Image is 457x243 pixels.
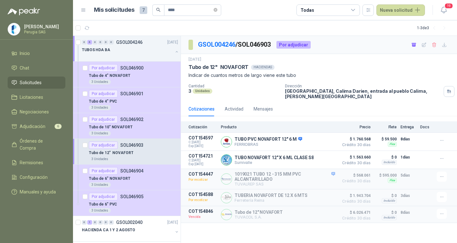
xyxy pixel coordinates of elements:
p: Cotización [189,125,217,129]
p: COT154846 [189,209,217,214]
div: 3 Unidades [89,182,111,187]
p: Docs [420,125,433,129]
a: Chat [8,62,65,74]
p: 1019021 TUBO 12 - 315 MM PVC ALCANTARILLADO [235,172,335,182]
p: Tubo de 12" NOVAFORT [189,64,248,71]
a: Por adjudicarSOL046905Tubo de 6" PVC3 Unidades [73,190,181,216]
span: Crédito 30 días [339,216,371,220]
p: TUVALREP SAS [235,182,335,186]
span: 6 [55,124,62,129]
p: Tubo de 12" NOVAFORT [235,210,283,215]
div: Flex [388,142,397,147]
p: COT154447 [189,172,217,177]
p: Entrega [401,125,416,129]
a: Por adjudicarSOL046903Tubo de 12" NOVAFORT3 Unidades [73,139,181,165]
span: Manuales y ayuda [20,188,56,195]
div: 0 [93,40,97,44]
div: Por adjudicar [89,90,118,98]
div: Incluido [382,215,397,220]
span: Exp: [DATE] [189,162,217,166]
p: SOL046901 [120,91,143,96]
p: FERRIOBRAS [235,142,302,147]
a: Inicio [8,47,65,59]
a: 0 6 0 0 0 0 GSOL004246[DATE] TUBOS HDA BA [82,38,179,59]
span: $ 1.760.568 [339,135,371,143]
a: Por adjudicarSOL046901Tubo de 4" PVC3 Unidades [73,87,181,113]
p: $ 0 [374,209,397,216]
button: Nueva solicitud [376,4,425,16]
a: Órdenes de Compra [8,135,65,154]
span: Crédito 30 días [339,179,371,183]
p: HACIENDA CA 1 Y 2 AGOSTO [82,227,135,233]
p: Tubo de 6" NOVAFORT [89,176,130,182]
p: GSOL004246 [116,40,142,44]
p: TUBO PVC NOVAFORT 12" 6 M [235,137,302,142]
p: SOL046900 [120,66,143,70]
div: 0 [103,220,108,225]
p: SOL046902 [120,117,143,122]
span: Órdenes de Compra [20,138,59,152]
span: Exp: [DATE] [189,144,217,148]
span: Crédito 30 días [339,199,371,203]
div: Por adjudicar [89,141,118,149]
span: C: [DATE] [189,159,217,162]
span: search [156,8,161,12]
p: TUBERIA NOVAFORT DE 12 X 6 MTS [235,193,308,198]
div: 3 Unidades [89,79,111,84]
div: Por adjudicar [89,167,118,175]
p: SOL046903 [120,143,143,147]
img: Company Logo [221,209,232,220]
span: Remisiones [20,159,43,166]
div: 0 [109,220,114,225]
div: 0 [82,220,87,225]
p: Perugia SAS [24,30,64,34]
a: GSOL004246 [198,41,235,48]
div: Por adjudicar [89,64,118,72]
p: 3 [189,88,191,94]
div: Cotizaciones [189,105,215,112]
a: Por adjudicarSOL046904Tubo de 6" NOVAFORT3 Unidades [73,165,181,190]
p: GSOL002040 [116,220,142,225]
span: Negociaciones [20,108,49,115]
p: Flete [374,125,397,129]
div: Por adjudicar [276,41,311,49]
img: Company Logo [221,192,232,203]
p: Vencida [189,214,217,220]
p: COT154721 [189,153,217,159]
div: 3 Unidades [89,157,111,162]
p: Tubo de 12" NOVAFORT [89,150,133,156]
a: Adjudicación6 [8,120,65,132]
span: Chat [20,64,29,71]
p: 8 días [401,135,416,143]
div: 1 - 3 de 3 [417,23,449,33]
div: Flex [388,178,397,183]
span: Inicio [20,50,30,57]
p: Indicar de cuantos metros de largo viene este tubo [189,72,449,79]
span: close-circle [214,8,217,12]
p: Producto [221,125,335,129]
div: Todas [301,7,314,14]
div: Unidades [193,89,212,94]
p: $ 0 [374,153,397,161]
p: [DATE] [167,219,178,226]
p: TUBO NOVAFORT 12" X 6 ML CLASE S8 [235,155,314,160]
p: TUVACOL S.A. [235,215,283,219]
div: Actividad [225,105,243,112]
img: Company Logo [221,137,232,147]
p: COT154588 [189,192,217,197]
button: 19 [438,4,449,16]
span: Crédito 30 días [339,161,371,165]
div: 0 [98,40,103,44]
a: Remisiones [8,157,65,169]
p: Tubo de 10" NOVAFORT [89,124,133,130]
p: [DATE] [167,39,178,45]
a: Por adjudicarSOL046900Tubo de 4" NOVAFORT3 Unidades [73,62,181,87]
p: $ 59.500 [374,135,397,143]
div: Incluido [382,160,397,165]
p: TUBOS HDA BA [82,47,110,53]
div: 0 [103,40,108,44]
span: 19 [444,3,453,9]
div: 1 [87,220,92,225]
h1: Mis solicitudes [94,5,135,15]
p: [DATE] [189,57,201,63]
